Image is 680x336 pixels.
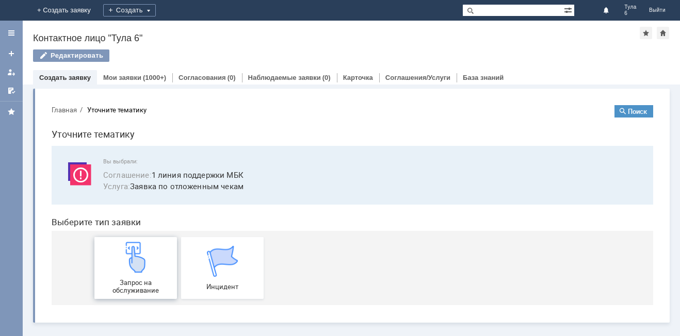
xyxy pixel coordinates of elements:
[640,27,652,39] div: Добавить в избранное
[103,4,156,16] div: Создать
[60,84,87,94] span: Услуга :
[343,74,373,81] a: Карточка
[44,9,103,17] div: Уточните тематику
[228,74,236,81] div: (0)
[33,33,640,43] div: Контактное лицо "Тула 6"
[51,140,134,202] a: Запрос на обслуживание
[103,74,141,81] a: Мои заявки
[564,5,574,14] span: Расширенный поиск
[3,82,20,99] a: Мои согласования
[322,74,331,81] div: (0)
[8,30,610,45] h1: Уточните тематику
[39,74,91,81] a: Создать заявку
[385,74,450,81] a: Соглашения/Услуги
[141,186,217,194] span: Инцидент
[77,145,108,176] img: get23c147a1b4124cbfa18e19f2abec5e8f
[60,61,597,68] span: Вы выбрали:
[463,74,504,81] a: База знаний
[21,61,52,92] img: svg%3E
[143,74,166,81] div: (1000+)
[8,8,34,18] button: Главная
[248,74,321,81] a: Наблюдаемые заявки
[3,64,20,80] a: Мои заявки
[138,140,220,202] a: Инцидент
[54,182,131,197] span: Запрос на обслуживание
[60,72,200,84] button: Соглашение:1 линия поддержки МБК
[60,83,597,95] span: Заявка по отложенным чекам
[571,8,610,21] button: Поиск
[624,4,637,10] span: Тула
[624,10,637,16] span: 6
[164,149,195,180] img: get067d4ba7cf7247ad92597448b2db9300
[657,27,669,39] div: Сделать домашней страницей
[3,45,20,62] a: Создать заявку
[179,74,226,81] a: Согласования
[60,73,108,83] span: Соглашение :
[8,120,610,130] header: Выберите тип заявки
